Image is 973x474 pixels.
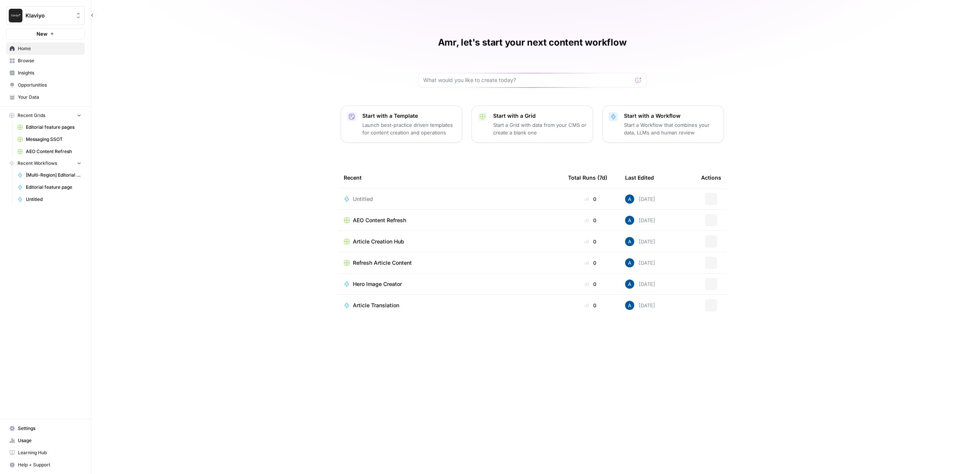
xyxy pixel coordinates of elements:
[18,425,81,432] span: Settings
[18,94,81,101] span: Your Data
[624,121,717,136] p: Start a Workflow that combines your data, LLMs and human review
[353,302,399,309] span: Article Translation
[353,238,404,245] span: Article Creation Hub
[14,145,85,158] a: AEO Content Refresh
[6,91,85,103] a: Your Data
[344,259,556,267] a: Refresh Article Content
[14,133,85,145] a: Messaging SSOT
[625,258,655,267] div: [DATE]
[625,301,655,310] div: [DATE]
[344,167,556,188] div: Recent
[17,112,45,119] span: Recent Grids
[625,280,655,289] div: [DATE]
[625,237,634,246] img: he81ibor8lsei4p3qvg4ugbvimgp
[493,112,587,120] p: Start with a Grid
[26,124,81,131] span: Editorial feature pages
[341,106,462,143] button: Start with a TemplateLaunch best-practice driven templates for content creation and operations
[625,216,655,225] div: [DATE]
[344,280,556,288] a: Hero Image Creator
[602,106,724,143] button: Start with a WorkflowStart a Workflow that combines your data, LLMs and human review
[37,30,48,38] span: New
[568,280,613,288] div: 0
[701,167,721,188] div: Actions
[625,194,634,204] img: he81ibor8lsei4p3qvg4ugbvimgp
[18,82,81,88] span: Opportunities
[438,36,627,49] h1: Amr, let's start your next content workflow
[26,136,81,143] span: Messaging SSOT
[14,193,85,205] a: Untitled
[624,112,717,120] p: Start with a Workflow
[6,110,85,121] button: Recent Grids
[362,121,456,136] p: Launch best-practice driven templates for content creation and operations
[26,172,81,179] span: [Multi-Region] Editorial feature page
[18,449,81,456] span: Learning Hub
[353,216,406,224] span: AEO Content Refresh
[6,6,85,25] button: Workspace: Klaviyo
[353,195,373,203] span: Untitled
[362,112,456,120] p: Start with a Template
[344,302,556,309] a: Article Translation
[18,57,81,64] span: Browse
[625,194,655,204] div: [DATE]
[18,45,81,52] span: Home
[6,434,85,447] a: Usage
[14,121,85,133] a: Editorial feature pages
[471,106,593,143] button: Start with a GridStart a Grid with data from your CMS or create a blank one
[625,237,655,246] div: [DATE]
[344,195,556,203] a: Untitled
[6,422,85,434] a: Settings
[26,184,81,191] span: Editorial feature page
[353,259,412,267] span: Refresh Article Content
[6,158,85,169] button: Recent Workflows
[25,12,71,19] span: Klaviyo
[26,196,81,203] span: Untitled
[6,55,85,67] a: Browse
[568,216,613,224] div: 0
[344,216,556,224] a: AEO Content Refresh
[18,437,81,444] span: Usage
[493,121,587,136] p: Start a Grid with data from your CMS or create a blank one
[14,169,85,181] a: [Multi-Region] Editorial feature page
[344,238,556,245] a: Article Creation Hub
[17,160,57,167] span: Recent Workflows
[6,447,85,459] a: Learning Hub
[18,70,81,76] span: Insights
[6,459,85,471] button: Help + Support
[625,167,654,188] div: Last Edited
[568,259,613,267] div: 0
[423,76,632,84] input: What would you like to create today?
[14,181,85,193] a: Editorial feature page
[6,43,85,55] a: Home
[6,79,85,91] a: Opportunities
[625,258,634,267] img: he81ibor8lsei4p3qvg4ugbvimgp
[6,67,85,79] a: Insights
[18,461,81,468] span: Help + Support
[568,238,613,245] div: 0
[6,28,85,39] button: New
[9,9,22,22] img: Klaviyo Logo
[26,148,81,155] span: AEO Content Refresh
[625,301,634,310] img: he81ibor8lsei4p3qvg4ugbvimgp
[568,195,613,203] div: 0
[353,280,402,288] span: Hero Image Creator
[568,302,613,309] div: 0
[625,216,634,225] img: he81ibor8lsei4p3qvg4ugbvimgp
[568,167,607,188] div: Total Runs (7d)
[625,280,634,289] img: he81ibor8lsei4p3qvg4ugbvimgp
